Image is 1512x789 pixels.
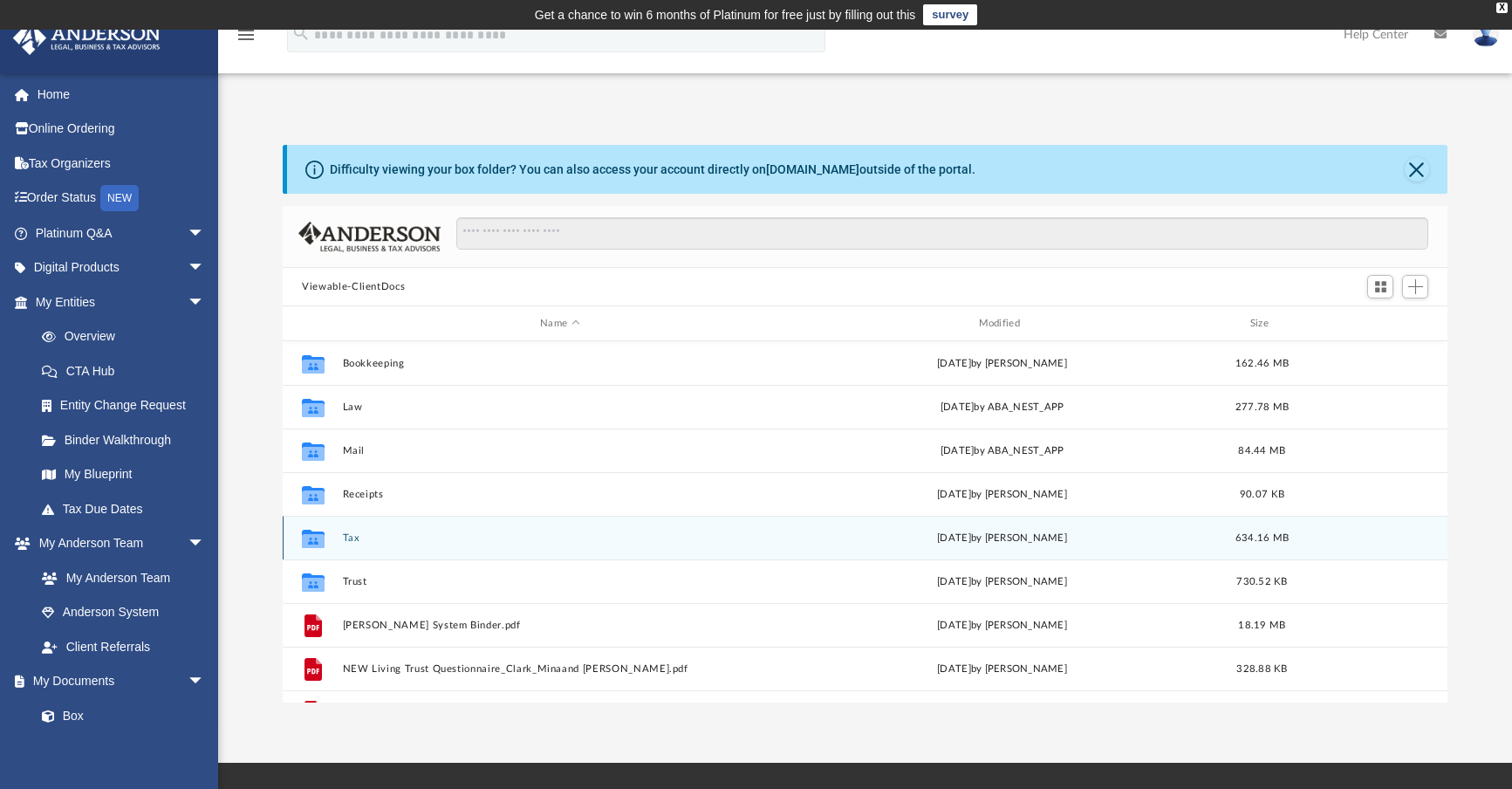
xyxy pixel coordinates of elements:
a: Client Referrals [24,629,222,664]
a: My Blueprint [24,457,222,492]
a: Anderson System [24,595,222,630]
div: id [291,316,334,332]
img: User Pic [1473,22,1499,47]
i: search [291,24,311,43]
a: survey [923,4,977,25]
a: Box [24,698,214,733]
div: grid [283,341,1447,703]
a: menu [236,33,257,45]
a: CTA Hub [24,353,231,388]
div: close [1496,3,1508,13]
a: My Anderson Team [24,560,214,595]
img: Anderson Advisors Platinum Portal [8,21,166,55]
span: 634.16 MB [1235,533,1289,543]
div: [DATE] by [PERSON_NAME] [785,487,1220,503]
span: 328.88 KB [1236,664,1287,674]
a: Overview [24,319,231,354]
a: Home [12,77,231,112]
button: Viewable-ClientDocs [302,279,405,295]
a: My Anderson Teamarrow_drop_down [12,526,222,561]
span: 162.46 MB [1235,359,1289,368]
div: [DATE] by [PERSON_NAME] [785,356,1220,372]
i: menu [236,24,257,45]
a: Platinum Q&Aarrow_drop_down [12,216,231,250]
span: 90.07 KB [1240,490,1284,499]
button: Add [1402,275,1428,299]
span: arrow_drop_down [188,285,222,320]
div: Difficulty viewing your box folder? You can also access your account directly on outside of the p... [330,161,975,179]
a: Tax Due Dates [24,491,231,526]
span: arrow_drop_down [188,664,222,700]
a: Digital Productsarrow_drop_down [12,250,231,285]
div: [DATE] by [PERSON_NAME] [785,618,1220,634]
a: My Documentsarrow_drop_down [12,664,222,699]
input: Search files and folders [456,217,1428,250]
a: Tax Organizers [12,146,231,181]
span: arrow_drop_down [188,216,222,251]
button: Bookkeeping [343,358,777,369]
div: Get a chance to win 6 months of Platinum for free just by filling out this [535,4,916,25]
a: Online Ordering [12,112,231,147]
div: Size [1228,316,1297,332]
div: id [1304,316,1426,332]
span: arrow_drop_down [188,526,222,562]
div: [DATE] by [PERSON_NAME] [785,531,1220,546]
button: Tax [343,532,777,544]
button: Trust [343,576,777,587]
div: [DATE] by [PERSON_NAME] [785,574,1220,590]
button: NEW Living Trust Questionnaire_Clark_Minaand [PERSON_NAME].pdf [343,663,777,675]
div: NEW [100,185,139,211]
a: [DOMAIN_NAME] [766,162,859,176]
span: 18.19 MB [1239,621,1286,630]
span: 730.52 KB [1236,577,1287,587]
a: Binder Walkthrough [24,422,231,457]
button: Receipts [343,489,777,500]
button: [PERSON_NAME] System Binder.pdf [343,620,777,631]
button: Switch to Grid View [1367,275,1393,299]
button: Close [1405,157,1429,182]
button: Law [343,401,777,413]
button: Mail [343,445,777,456]
div: [DATE] by ABA_NEST_APP [785,400,1220,415]
a: My Entitiesarrow_drop_down [12,285,231,319]
div: Name [342,316,777,332]
span: 84.44 MB [1239,446,1286,456]
div: Modified [784,316,1220,332]
div: [DATE] by ABA_NEST_APP [785,443,1220,459]
span: arrow_drop_down [188,250,222,286]
div: [DATE] by [PERSON_NAME] [785,662,1220,677]
a: Order StatusNEW [12,181,231,216]
span: 277.78 MB [1235,402,1289,412]
a: Entity Change Request [24,388,231,423]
